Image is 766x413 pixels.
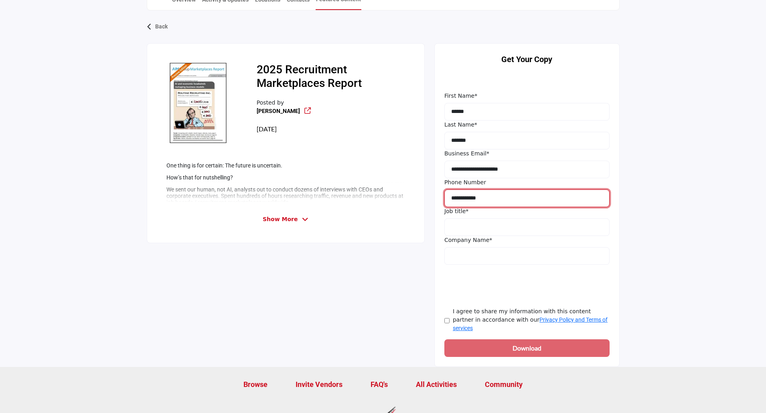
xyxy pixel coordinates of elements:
a: Invite Vendors [296,379,342,390]
label: First Name* [444,92,477,100]
input: Company Name [444,247,610,265]
span: [DATE] [257,125,277,133]
a: All Activities [416,379,457,390]
p: One thing is for certain: The future is uncertain. [166,162,405,169]
img: No Feature content logo [158,63,238,143]
label: Company Name* [444,236,492,244]
p: Back [155,20,168,34]
input: Agree Terms & Conditions [444,318,450,324]
input: Business Email [444,161,610,178]
input: Job Title [444,218,610,236]
label: Last Name* [444,121,477,129]
a: Browse [243,379,267,390]
h2: Get Your Copy [444,53,610,65]
span: Show More [263,215,298,224]
a: Privacy Policy and Terms of services [453,316,608,331]
a: [PERSON_NAME] [257,108,300,114]
div: Posted by [257,99,323,134]
h2: 2025 Recruitment Marketplaces Report [257,63,405,93]
b: Redirect to company listing - advanced-interactive-media-group-aim [257,107,300,115]
p: How’s that for nutshelling? [166,174,405,181]
iframe: reCAPTCHA [444,268,566,299]
input: Last Name [444,132,610,149]
a: FAQ's [371,379,388,390]
label: Business Email* [444,149,489,158]
input: First Name [444,103,610,121]
label: Job title* [444,207,468,216]
label: I agree to share my information with this content partner in accordance with our [453,307,610,332]
p: We sent our human, not AI, analysts out to conduct dozens of interviews with CEOs and corporate e... [166,186,405,205]
input: Phone Number [444,189,610,207]
label: Phone Number [444,178,486,187]
a: Community [485,379,523,390]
